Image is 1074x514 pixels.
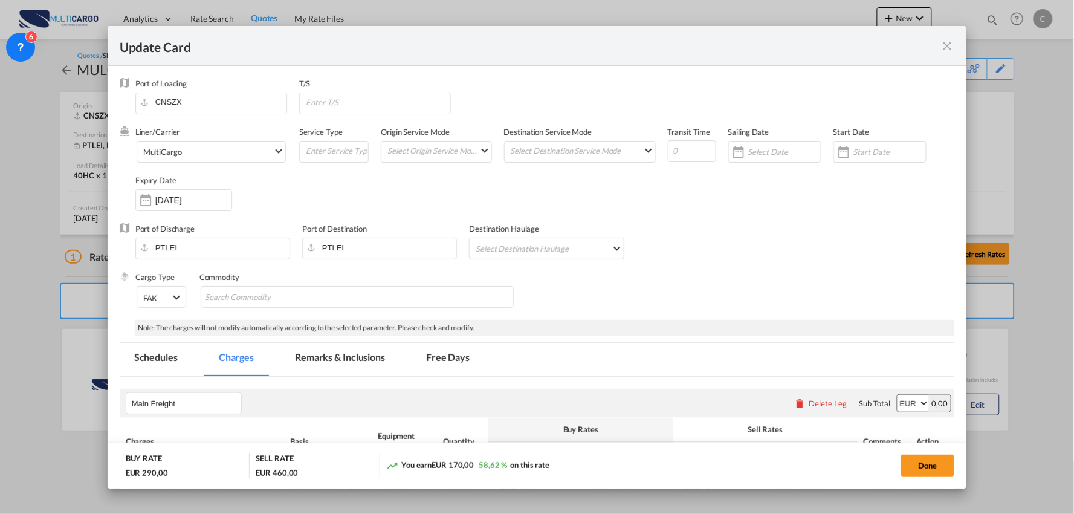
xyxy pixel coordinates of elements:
label: Sailing Date [728,127,769,137]
div: Basis [290,436,357,447]
div: You earn on this rate [386,460,549,472]
md-pagination-wrapper: Use the left and right arrow keys to navigate between tabs [120,343,497,376]
md-chips-wrap: Chips container with autocompletion. Enter the text area, type text to search, and then use the u... [201,286,514,308]
th: Comments [858,418,910,465]
div: Delete Leg [809,399,847,408]
md-tab-item: Free Days [412,343,484,376]
md-icon: icon-close fg-AAA8AD m-0 pointer [940,39,954,53]
div: Sell Rates [679,424,852,435]
label: Liner/Carrier [135,127,180,137]
input: Enter Port of Discharge [141,238,290,256]
md-tab-item: Charges [204,343,268,376]
md-select: Select Liner: MultiCargo [137,141,286,163]
div: Sub Total [859,398,891,409]
div: Buy Rates [494,424,667,435]
md-select: Select Destination Service Mode [510,142,655,159]
div: Quantity [435,436,482,447]
input: Select Date [748,147,821,157]
input: Start Date [853,147,926,157]
md-icon: icon-delete [794,397,806,409]
img: cargo.png [120,272,129,281]
div: EUR 460,00 [256,467,298,478]
div: BUY RATE [126,453,162,467]
div: Charges [126,436,279,447]
label: Commodity [199,272,239,282]
div: SELL RATE [256,453,293,467]
label: T/S [299,79,311,88]
input: 0 [668,140,716,162]
label: Port of Destination [302,224,367,233]
input: Search Commodity [205,288,315,307]
label: Destination Service Mode [504,127,592,137]
input: Enter T/S [305,93,450,111]
span: 58,62 % [479,460,507,470]
th: Action [910,418,954,465]
input: Leg Name [132,394,241,412]
label: Expiry Date [135,175,176,185]
input: Expiry Date [155,195,231,205]
label: Destination Haulage [469,224,539,233]
div: Note: The charges will not modify automatically according to the selected parameter. Please check... [135,320,955,336]
div: MultiCargo [143,147,182,157]
label: Origin Service Mode [381,127,450,137]
div: FAK [143,293,158,303]
md-select: Select Origin Service Mode [386,142,491,159]
md-tab-item: Schedules [120,343,192,376]
md-icon: icon-trending-up [386,460,398,472]
label: Port of Loading [135,79,187,88]
span: EUR 170,00 [432,460,474,470]
label: Port of Discharge [135,224,195,233]
md-select: Select Destination Haulage [474,238,623,258]
div: Update Card [120,38,940,53]
label: Service Type [299,127,343,137]
button: Done [901,455,954,477]
button: Delete Leg [794,399,847,408]
md-tab-item: Remarks & Inclusions [280,343,400,376]
md-select: Select Cargo type: FAK [137,286,186,308]
input: Enter Port of Loading [141,93,286,111]
input: Enter Port of Destination [308,238,456,256]
label: Start Date [833,127,870,137]
div: EUR 290,00 [126,467,168,478]
label: Transit Time [668,127,711,137]
label: Cargo Type [135,272,175,282]
div: Equipment Type [369,431,423,452]
div: 0,00 [929,395,951,412]
input: Enter Service Type [305,142,369,160]
md-dialog: Update CardPort of ... [108,26,967,489]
